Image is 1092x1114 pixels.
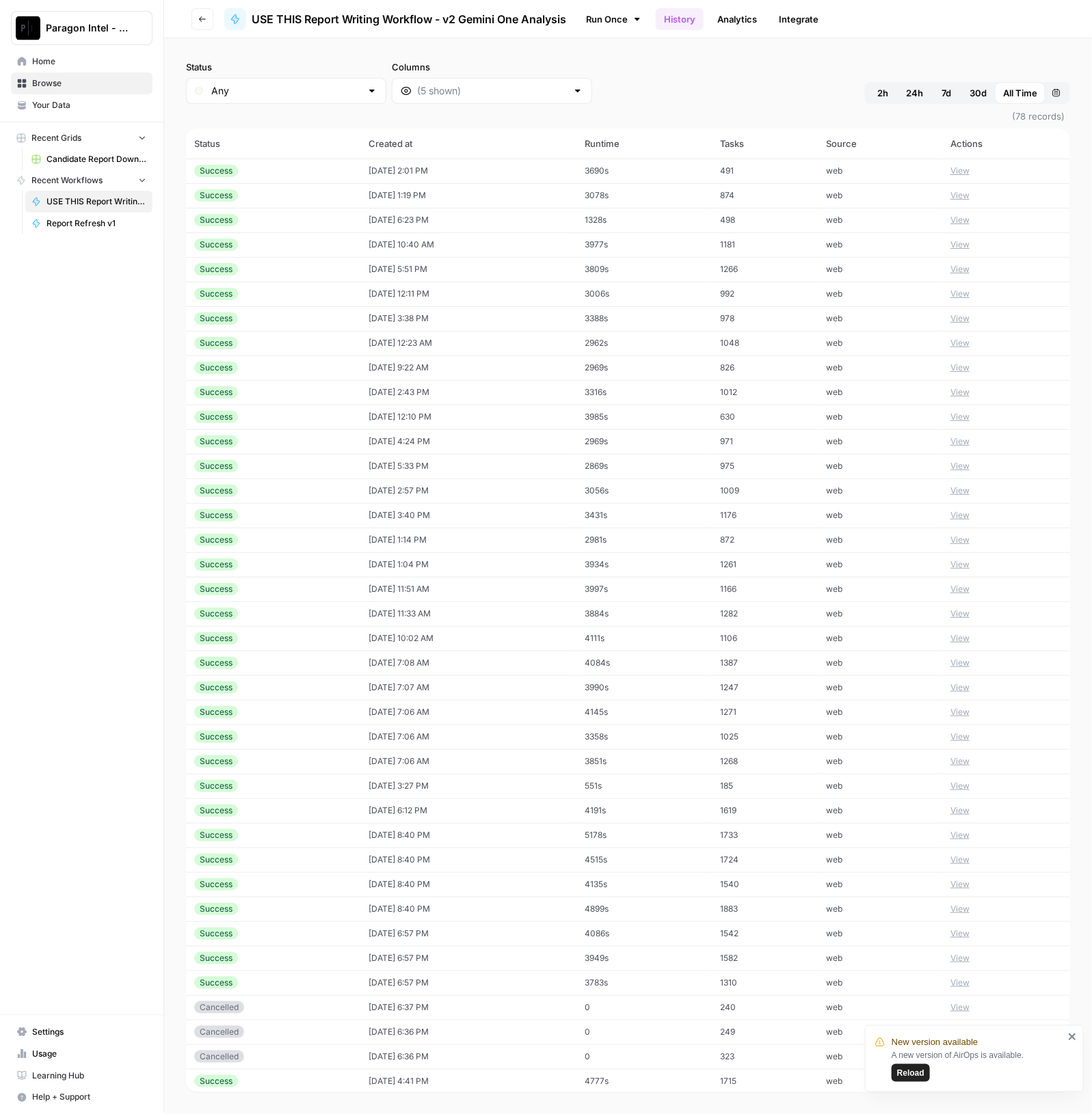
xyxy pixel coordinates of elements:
[576,847,712,872] td: 4515s
[194,288,238,300] div: Success
[576,183,712,208] td: 3078s
[576,1069,712,1093] td: 4777s
[712,847,818,872] td: 1724
[818,1069,942,1093] td: web
[942,86,951,100] span: 7d
[818,872,942,897] td: web
[950,657,970,669] button: View
[712,724,818,749] td: 1025
[194,583,238,595] div: Success
[576,380,712,405] td: 3316s
[194,435,238,448] div: Success
[712,651,818,675] td: 1387
[942,128,1070,159] th: Actions
[931,82,961,104] button: 7d
[194,485,238,497] div: Success
[818,552,942,577] td: web
[360,429,576,454] td: [DATE] 4:24 PM
[32,1048,146,1060] span: Usage
[194,534,238,546] div: Success
[194,804,238,817] div: Success
[950,681,970,694] button: View
[360,872,576,897] td: [DATE] 8:40 PM
[712,970,818,995] td: 1310
[950,214,970,226] button: View
[818,700,942,724] td: web
[950,558,970,571] button: View
[818,306,942,331] td: web
[360,552,576,577] td: [DATE] 1:04 PM
[712,306,818,331] td: 978
[11,1065,152,1087] a: Learning Hub
[194,263,238,275] div: Success
[576,232,712,257] td: 3977s
[892,1064,930,1082] button: Reload
[576,282,712,306] td: 3006s
[950,534,970,546] button: View
[818,429,942,454] td: web
[360,749,576,774] td: [DATE] 7:06 AM
[360,528,576,552] td: [DATE] 1:14 PM
[712,128,818,159] th: Tasks
[712,749,818,774] td: 1268
[194,854,238,866] div: Success
[712,552,818,577] td: 1261
[950,903,970,915] button: View
[194,1075,238,1087] div: Success
[950,583,970,595] button: View
[950,288,970,300] button: View
[576,724,712,749] td: 3358s
[194,189,238,202] div: Success
[950,927,970,940] button: View
[576,478,712,503] td: 3056s
[194,460,238,472] div: Success
[194,977,238,989] div: Success
[818,380,942,405] td: web
[892,1049,1064,1082] div: A new version of AirOps is available.
[576,798,712,823] td: 4191s
[194,780,238,792] div: Success
[712,183,818,208] td: 874
[818,282,942,306] td: web
[906,86,923,100] span: 24h
[868,82,898,104] button: 2h
[360,626,576,651] td: [DATE] 10:02 AM
[576,872,712,897] td: 4135s
[46,21,129,35] span: Paragon Intel - Bill / Ty / [PERSON_NAME] R&D
[194,1050,244,1063] div: Cancelled
[46,195,146,208] span: USE THIS Report Writing Workflow - v2 Gemini One Analysis
[360,700,576,724] td: [DATE] 7:06 AM
[818,798,942,823] td: web
[818,675,942,700] td: web
[712,700,818,724] td: 1271
[818,897,942,921] td: web
[950,485,970,497] button: View
[576,552,712,577] td: 3934s
[360,183,576,208] td: [DATE] 1:19 PM
[818,528,942,552] td: web
[950,337,970,349] button: View
[186,104,1070,128] span: (78 records)
[194,706,238,718] div: Success
[11,1021,152,1043] a: Settings
[360,128,576,159] th: Created at
[950,509,970,521] button: View
[712,995,818,1020] td: 240
[818,355,942,380] td: web
[950,435,970,448] button: View
[576,208,712,232] td: 1328s
[877,86,888,100] span: 2h
[194,632,238,644] div: Success
[712,232,818,257] td: 1181
[818,232,942,257] td: web
[11,128,152,148] button: Recent Grids
[1003,86,1037,100] span: All Time
[32,1070,146,1082] span: Learning Hub
[360,355,576,380] td: [DATE] 9:22 AM
[818,257,942,282] td: web
[576,651,712,675] td: 4084s
[360,946,576,970] td: [DATE] 6:57 PM
[576,970,712,995] td: 3783s
[950,829,970,841] button: View
[818,823,942,847] td: web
